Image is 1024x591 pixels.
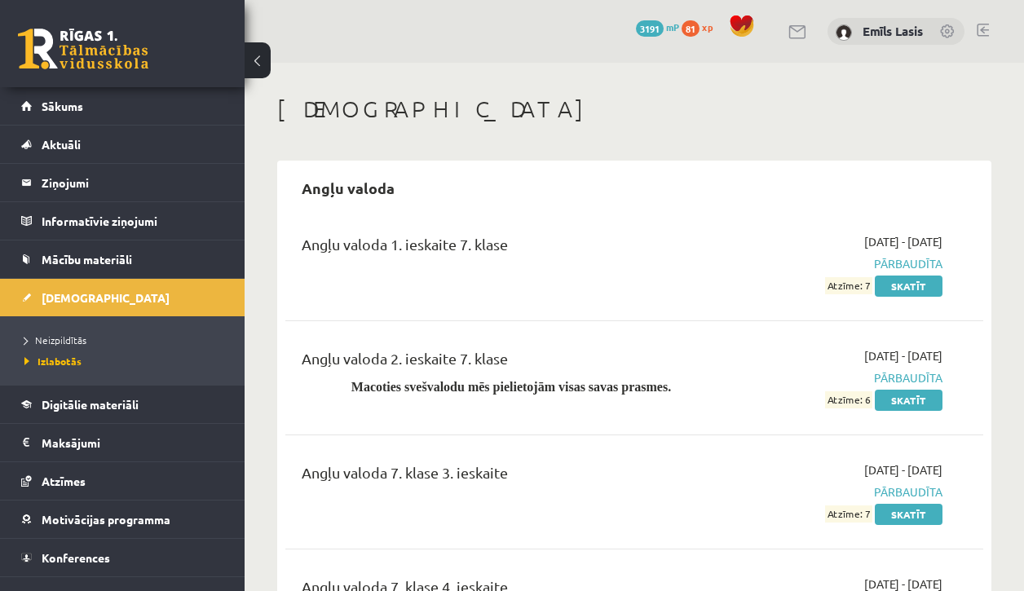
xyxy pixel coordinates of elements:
legend: Informatīvie ziņojumi [42,202,224,240]
span: Neizpildītās [24,333,86,346]
div: Angļu valoda 7. klase 3. ieskaite [302,461,721,492]
a: Konferences [21,539,224,576]
a: Digitālie materiāli [21,386,224,423]
img: Emīls Lasis [836,24,852,41]
a: Emīls Lasis [863,23,923,39]
legend: Ziņojumi [42,164,224,201]
span: Digitālie materiāli [42,397,139,412]
a: Neizpildītās [24,333,228,347]
span: Pārbaudīta [745,483,942,501]
a: Ziņojumi [21,164,224,201]
span: xp [702,20,713,33]
span: Atzīme: 7 [825,277,872,294]
span: 3191 [636,20,664,37]
span: [DATE] - [DATE] [864,461,942,479]
a: Informatīvie ziņojumi [21,202,224,240]
span: Motivācijas programma [42,512,170,527]
a: Rīgas 1. Tālmācības vidusskola [18,29,148,69]
a: 81 xp [682,20,721,33]
legend: Maksājumi [42,424,224,461]
a: Mācību materiāli [21,240,224,278]
div: Angļu valoda 2. ieskaite 7. klase [302,347,721,377]
span: 81 [682,20,700,37]
h1: [DEMOGRAPHIC_DATA] [277,95,991,123]
a: Atzīmes [21,462,224,500]
span: Sākums [42,99,83,113]
span: Atzīme: 7 [825,505,872,523]
span: [DATE] - [DATE] [864,233,942,250]
span: [DEMOGRAPHIC_DATA] [42,290,170,305]
span: Macoties svešvalodu mēs pielietojām visas savas prasmes. [351,380,671,394]
span: Pārbaudīta [745,255,942,272]
div: Angļu valoda 1. ieskaite 7. klase [302,233,721,263]
span: Pārbaudīta [745,369,942,386]
span: Izlabotās [24,355,82,368]
a: 3191 mP [636,20,679,33]
span: Mācību materiāli [42,252,132,267]
a: Skatīt [875,276,942,297]
span: Atzīmes [42,474,86,488]
h2: Angļu valoda [285,169,411,207]
a: Skatīt [875,504,942,525]
a: Motivācijas programma [21,501,224,538]
a: Skatīt [875,390,942,411]
a: [DEMOGRAPHIC_DATA] [21,279,224,316]
span: Atzīme: 6 [825,391,872,408]
span: Konferences [42,550,110,565]
a: Sākums [21,87,224,125]
a: Maksājumi [21,424,224,461]
a: Izlabotās [24,354,228,368]
span: Aktuāli [42,137,81,152]
a: Aktuāli [21,126,224,163]
span: mP [666,20,679,33]
span: [DATE] - [DATE] [864,347,942,364]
